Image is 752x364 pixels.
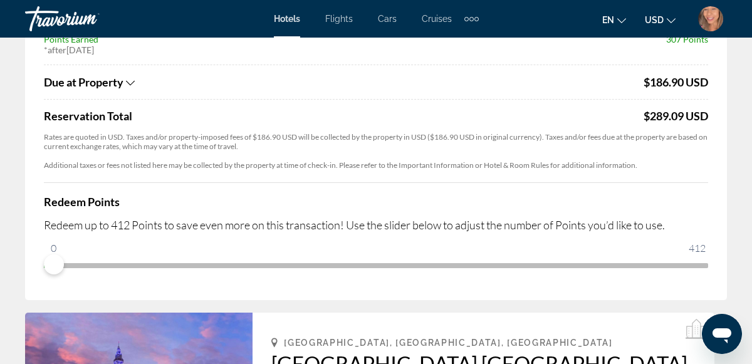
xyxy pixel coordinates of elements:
[48,44,66,55] span: after
[44,254,64,274] span: ngx-slider
[644,109,708,123] div: $289.09 USD
[44,195,708,209] h4: Redeem Points
[422,14,452,24] a: Cruises
[464,9,479,29] button: Extra navigation items
[694,6,727,32] button: User Menu
[645,11,676,29] button: Change currency
[645,15,664,25] span: USD
[44,75,123,89] span: Due at Property
[44,160,708,170] p: Additional taxes or fees not listed here may be collected by the property at time of check-in. Pl...
[44,34,98,44] span: Points Earned
[49,241,58,256] span: 0
[602,15,614,25] span: en
[25,3,150,35] a: Travorium
[666,34,708,44] span: 307 Points
[44,218,708,232] p: Redeem up to 412 Points to save even more on this transaction! Use the slider below to adjust the...
[44,44,708,55] div: * [DATE]
[687,241,708,256] span: 412
[698,6,723,31] img: User image
[378,14,397,24] a: Cars
[702,314,742,354] iframe: Button to launch messaging window
[644,75,708,89] span: $186.90 USD
[284,338,612,348] span: [GEOGRAPHIC_DATA], [GEOGRAPHIC_DATA], [GEOGRAPHIC_DATA]
[44,263,708,266] ngx-slider: ngx-slider
[44,109,640,123] span: Reservation Total
[325,14,353,24] a: Flights
[44,75,640,90] button: Show Taxes and Fees breakdown
[602,11,626,29] button: Change language
[44,132,708,151] p: Rates are quoted in USD. Taxes and/or property-imposed fees of $186.90 USD will be collected by t...
[274,14,300,24] a: Hotels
